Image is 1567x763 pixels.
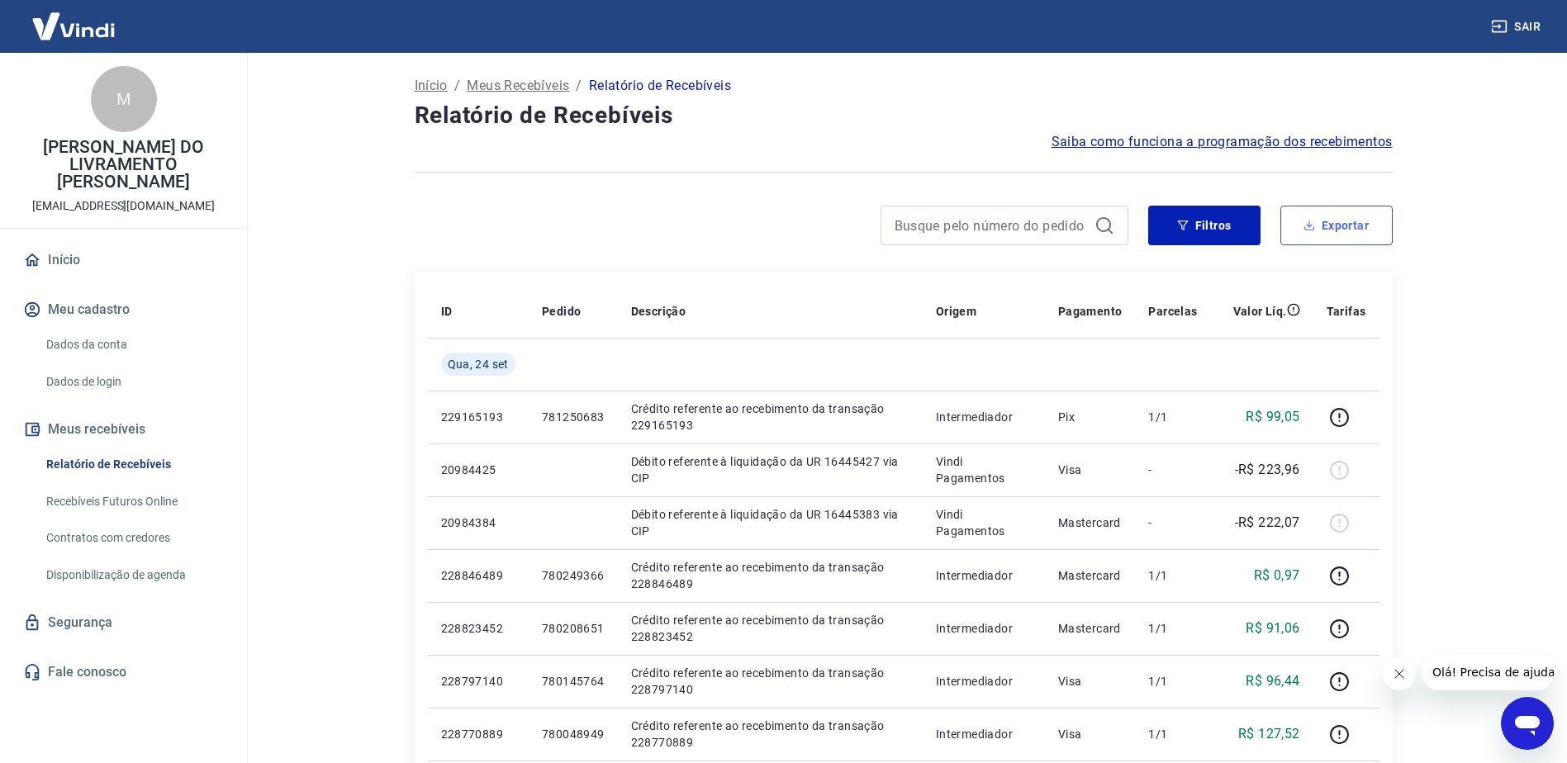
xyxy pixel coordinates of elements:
[1148,303,1197,320] p: Parcelas
[20,242,227,278] a: Início
[415,99,1393,132] h4: Relatório de Recebíveis
[542,620,605,637] p: 780208651
[1383,657,1416,690] iframe: Fechar mensagem
[441,462,515,478] p: 20984425
[631,559,909,592] p: Crédito referente ao recebimento da transação 228846489
[1148,206,1261,245] button: Filtros
[1235,460,1300,480] p: -R$ 223,96
[1058,303,1123,320] p: Pagamento
[1246,671,1299,691] p: R$ 96,44
[1052,132,1393,152] a: Saiba como funciona a programação dos recebimentos
[936,726,1032,742] p: Intermediador
[91,66,157,132] div: M
[542,673,605,690] p: 780145764
[1058,567,1123,584] p: Mastercard
[441,567,515,584] p: 228846489
[1058,409,1123,425] p: Pix
[936,453,1032,486] p: Vindi Pagamentos
[542,567,605,584] p: 780249366
[20,654,227,690] a: Fale conosco
[631,665,909,698] p: Crédito referente ao recebimento da transação 228797140
[10,12,139,25] span: Olá! Precisa de ajuda?
[13,139,234,191] p: [PERSON_NAME] DO LIVRAMENTO [PERSON_NAME]
[40,328,227,362] a: Dados da conta
[631,612,909,645] p: Crédito referente ao recebimento da transação 228823452
[1148,409,1197,425] p: 1/1
[1246,618,1299,638] p: R$ 91,06
[441,726,515,742] p: 228770889
[1233,303,1287,320] p: Valor Líq.
[542,726,605,742] p: 780048949
[454,76,460,96] p: /
[936,567,1032,584] p: Intermediador
[631,303,686,320] p: Descrição
[32,197,215,215] p: [EMAIL_ADDRESS][DOMAIN_NAME]
[1148,567,1197,584] p: 1/1
[589,76,731,96] p: Relatório de Recebíveis
[441,620,515,637] p: 228823452
[1327,303,1366,320] p: Tarifas
[20,604,227,641] a: Segurança
[631,506,909,539] p: Débito referente à liquidação da UR 16445383 via CIP
[20,291,227,328] button: Meu cadastro
[1058,673,1123,690] p: Visa
[1148,726,1197,742] p: 1/1
[631,400,909,434] p: Crédito referente ao recebimento da transação 229165193
[936,409,1032,425] p: Intermediador
[936,673,1032,690] p: Intermediador
[20,1,127,51] img: Vindi
[1148,514,1197,531] p: -
[576,76,582,96] p: /
[415,76,448,96] a: Início
[441,303,453,320] p: ID
[1280,206,1393,245] button: Exportar
[631,718,909,751] p: Crédito referente ao recebimento da transação 228770889
[40,485,227,519] a: Recebíveis Futuros Online
[542,303,581,320] p: Pedido
[441,409,515,425] p: 229165193
[40,448,227,481] a: Relatório de Recebíveis
[1246,407,1299,427] p: R$ 99,05
[1148,673,1197,690] p: 1/1
[441,673,515,690] p: 228797140
[936,506,1032,539] p: Vindi Pagamentos
[1148,462,1197,478] p: -
[441,514,515,531] p: 20984384
[1488,12,1547,42] button: Sair
[895,213,1088,238] input: Busque pelo número do pedido
[1254,566,1300,585] p: R$ 0,97
[1235,513,1300,533] p: -R$ 222,07
[936,620,1032,637] p: Intermediador
[1148,620,1197,637] p: 1/1
[631,453,909,486] p: Débito referente à liquidação da UR 16445427 via CIP
[20,411,227,448] button: Meus recebíveis
[448,356,509,372] span: Qua, 24 set
[40,521,227,555] a: Contratos com credores
[40,365,227,399] a: Dados de login
[936,303,976,320] p: Origem
[1422,654,1554,690] iframe: Mensagem da empresa
[1058,462,1123,478] p: Visa
[1058,726,1123,742] p: Visa
[1058,514,1123,531] p: Mastercard
[1238,724,1300,744] p: R$ 127,52
[467,76,569,96] a: Meus Recebíveis
[1058,620,1123,637] p: Mastercard
[1501,697,1554,750] iframe: Botão para abrir a janela de mensagens
[40,558,227,592] a: Disponibilização de agenda
[542,409,605,425] p: 781250683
